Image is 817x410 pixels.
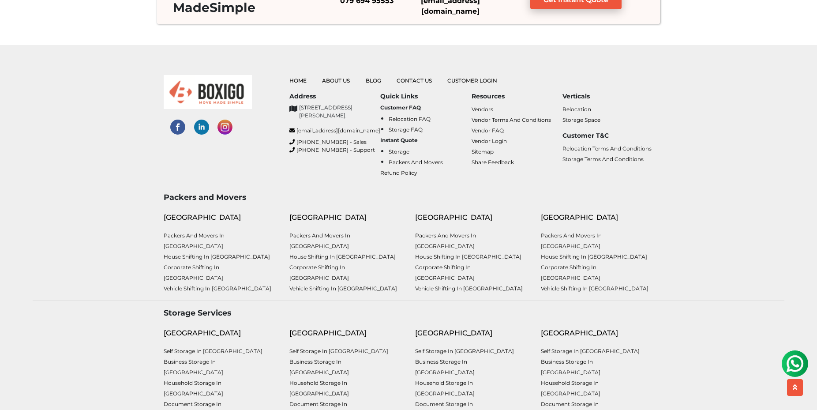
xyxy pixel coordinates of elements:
[541,212,653,223] div: [GEOGRAPHIC_DATA]
[389,116,431,122] a: Relocation FAQ
[541,348,640,354] a: Self Storage in [GEOGRAPHIC_DATA]
[299,104,380,120] p: [STREET_ADDRESS][PERSON_NAME].
[164,264,223,281] a: Corporate Shifting in [GEOGRAPHIC_DATA]
[164,348,262,354] a: Self Storage in [GEOGRAPHIC_DATA]
[389,126,423,133] a: Storage FAQ
[562,117,600,123] a: Storage Space
[164,253,270,260] a: House shifting in [GEOGRAPHIC_DATA]
[787,379,803,396] button: scroll up
[472,106,493,113] a: Vendors
[380,104,421,111] b: Customer FAQ
[194,120,209,135] img: linked-in-social-links
[472,148,494,155] a: Sitemap
[541,253,647,260] a: House shifting in [GEOGRAPHIC_DATA]
[289,348,388,354] a: Self Storage in [GEOGRAPHIC_DATA]
[415,348,514,354] a: Self Storage in [GEOGRAPHIC_DATA]
[562,132,653,139] h6: Customer T&C
[389,159,443,166] a: Packers and Movers
[397,77,432,84] a: Contact Us
[415,232,476,249] a: Packers and Movers in [GEOGRAPHIC_DATA]
[389,148,409,155] a: Storage
[217,120,232,135] img: instagram-social-links
[289,138,380,146] a: [PHONE_NUMBER] - Sales
[541,328,653,339] div: [GEOGRAPHIC_DATA]
[415,253,521,260] a: House shifting in [GEOGRAPHIC_DATA]
[289,285,397,292] a: Vehicle shifting in [GEOGRAPHIC_DATA]
[164,212,276,223] div: [GEOGRAPHIC_DATA]
[447,77,497,84] a: Customer Login
[472,138,507,144] a: Vendor Login
[164,308,653,317] h3: Storage Services
[562,145,652,152] a: Relocation Terms and Conditions
[289,253,396,260] a: House shifting in [GEOGRAPHIC_DATA]
[289,358,349,376] a: Business Storage in [GEOGRAPHIC_DATA]
[415,285,523,292] a: Vehicle shifting in [GEOGRAPHIC_DATA]
[380,169,417,176] a: Refund Policy
[289,380,349,397] a: Household Storage in [GEOGRAPHIC_DATA]
[164,328,276,339] div: [GEOGRAPHIC_DATA]
[562,106,591,113] a: Relocation
[415,212,528,223] div: [GEOGRAPHIC_DATA]
[415,358,475,376] a: Business Storage in [GEOGRAPHIC_DATA]
[164,232,225,249] a: Packers and Movers in [GEOGRAPHIC_DATA]
[380,137,418,143] b: Instant Quote
[541,264,600,281] a: Corporate Shifting in [GEOGRAPHIC_DATA]
[415,264,475,281] a: Corporate Shifting in [GEOGRAPHIC_DATA]
[541,358,600,376] a: Business Storage in [GEOGRAPHIC_DATA]
[380,93,471,100] h6: Quick Links
[472,93,562,100] h6: Resources
[164,380,223,397] a: Household Storage in [GEOGRAPHIC_DATA]
[289,93,380,100] h6: Address
[164,358,223,376] a: Business Storage in [GEOGRAPHIC_DATA]
[541,380,600,397] a: Household Storage in [GEOGRAPHIC_DATA]
[366,77,381,84] a: Blog
[289,232,350,249] a: Packers and Movers in [GEOGRAPHIC_DATA]
[472,127,504,134] a: Vendor FAQ
[562,156,644,162] a: Storage Terms and Conditions
[541,285,648,292] a: Vehicle shifting in [GEOGRAPHIC_DATA]
[170,120,185,135] img: facebook-social-links
[289,328,402,339] div: [GEOGRAPHIC_DATA]
[541,232,602,249] a: Packers and Movers in [GEOGRAPHIC_DATA]
[164,192,653,202] h3: Packers and Movers
[164,285,271,292] a: Vehicle shifting in [GEOGRAPHIC_DATA]
[289,127,380,135] a: [EMAIL_ADDRESS][DOMAIN_NAME]
[9,9,26,26] img: whatsapp-icon.svg
[289,264,349,281] a: Corporate Shifting in [GEOGRAPHIC_DATA]
[562,93,653,100] h6: Verticals
[472,159,514,166] a: Share Feedback
[472,117,551,123] a: Vendor Terms and Conditions
[415,328,528,339] div: [GEOGRAPHIC_DATA]
[415,380,475,397] a: Household Storage in [GEOGRAPHIC_DATA]
[289,212,402,223] div: [GEOGRAPHIC_DATA]
[289,77,307,84] a: Home
[289,146,380,154] a: [PHONE_NUMBER] - Support
[164,75,252,109] img: boxigo_logo_small
[322,77,350,84] a: About Us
